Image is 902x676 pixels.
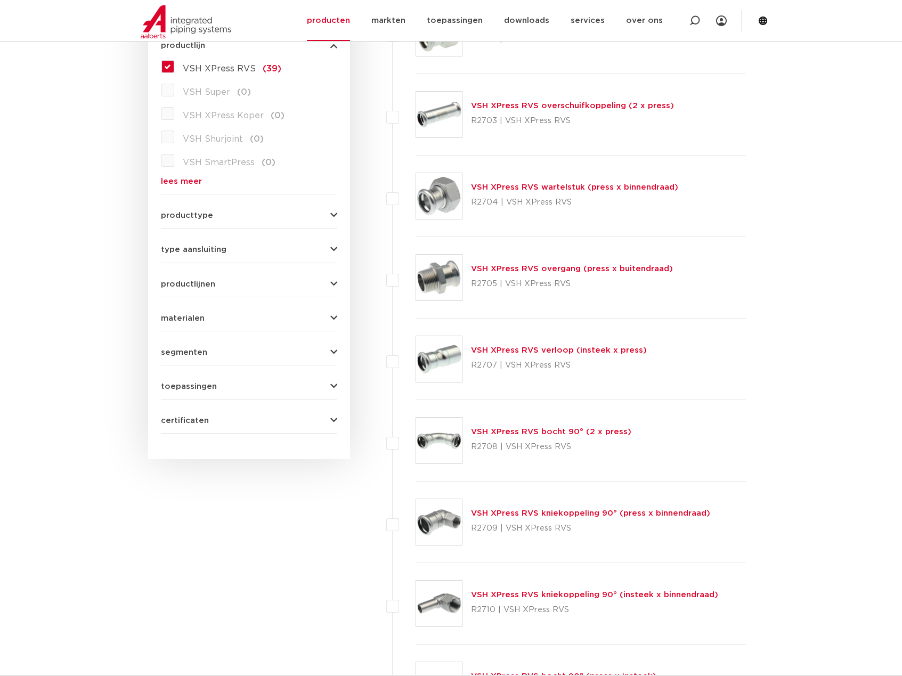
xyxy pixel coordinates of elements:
button: type aansluiting [161,246,337,254]
p: R2707 | VSH XPress RVS [471,357,647,374]
button: toepassingen [161,382,337,390]
span: VSH Super [183,88,230,96]
img: Thumbnail for VSH XPress RVS overgang (press x buitendraad) [416,255,462,300]
span: VSH Shurjoint [183,135,243,143]
img: Thumbnail for VSH XPress RVS overschuifkoppeling (2 x press) [416,92,462,137]
img: Thumbnail for VSH XPress RVS wartelstuk (press x binnendraad) [416,173,462,219]
p: R2703 | VSH XPress RVS [471,112,674,129]
span: VSH XPress Koper [183,111,264,120]
a: VSH XPress RVS verloop (insteek x press) [471,346,647,354]
a: VSH XPress RVS overgang (press x buitendraad) [471,265,673,273]
span: (0) [237,88,251,96]
span: certificaten [161,417,209,425]
a: VSH XPress RVS wartelstuk (press x binnendraad) [471,183,678,191]
a: VSH XPress RVS kniekoppeling 90° (insteek x binnendraad) [471,591,718,599]
span: producttype [161,211,213,219]
span: segmenten [161,348,207,356]
span: (0) [271,111,285,120]
a: lees meer [161,177,337,185]
span: productlijn [161,42,205,50]
img: Thumbnail for VSH XPress RVS bocht 90° (2 x press) [416,418,462,463]
button: materialen [161,314,337,322]
span: productlijnen [161,280,215,288]
img: Thumbnail for VSH XPress RVS kniekoppeling 90° (press x binnendraad) [416,499,462,545]
img: Thumbnail for VSH XPress RVS kniekoppeling 90° (insteek x binnendraad) [416,581,462,626]
span: (0) [262,158,275,167]
p: R2708 | VSH XPress RVS [471,438,631,455]
span: materialen [161,314,205,322]
img: Thumbnail for VSH XPress RVS verloop (insteek x press) [416,336,462,382]
button: producttype [161,211,337,219]
a: VSH XPress RVS bocht 90° (2 x press) [471,428,631,436]
button: certificaten [161,417,337,425]
span: VSH SmartPress [183,158,255,167]
button: productlijnen [161,280,337,288]
span: VSH XPress RVS [183,64,256,73]
a: VSH XPress RVS overschuifkoppeling (2 x press) [471,102,674,110]
p: R2709 | VSH XPress RVS [471,520,710,537]
p: R2710 | VSH XPress RVS [471,601,718,618]
span: (39) [263,64,281,73]
span: toepassingen [161,382,217,390]
a: VSH XPress RVS kniekoppeling 90° (press x binnendraad) [471,509,710,517]
p: R2705 | VSH XPress RVS [471,275,673,292]
button: productlijn [161,42,337,50]
button: segmenten [161,348,337,356]
p: R2704 | VSH XPress RVS [471,194,678,211]
span: type aansluiting [161,246,226,254]
span: (0) [250,135,264,143]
